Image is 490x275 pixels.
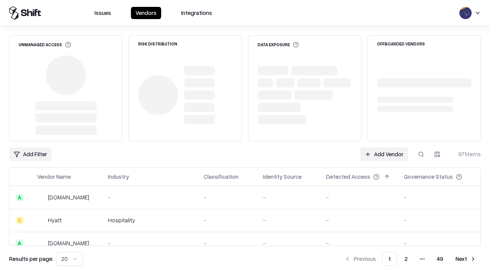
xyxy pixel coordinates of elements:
div: 971 items [450,150,481,158]
button: 49 [431,252,449,266]
div: A [16,239,23,247]
div: Detected Access [326,173,370,181]
img: primesec.co.il [37,239,45,247]
button: 1 [382,252,397,266]
div: C [16,217,23,224]
div: - [263,239,314,247]
nav: pagination [340,252,481,266]
div: Classification [204,173,238,181]
div: - [204,216,251,224]
div: [DOMAIN_NAME] [48,239,89,247]
button: Integrations [176,7,217,19]
div: - [263,216,314,224]
div: - [263,193,314,201]
div: - [108,193,191,201]
div: - [404,193,474,201]
div: Industry [108,173,129,181]
div: Hyatt [48,216,62,224]
div: - [404,239,474,247]
div: - [108,239,191,247]
button: Vendors [131,7,161,19]
div: - [326,193,392,201]
div: Offboarded Vendors [377,42,425,46]
div: Governance Status [404,173,453,181]
div: - [326,216,392,224]
div: - [326,239,392,247]
div: Hospitality [108,216,191,224]
button: Next [451,252,481,266]
div: - [204,193,251,201]
div: Vendor Name [37,173,71,181]
div: Risk Distribution [138,42,177,46]
div: - [404,216,474,224]
img: intrado.com [37,194,45,201]
div: [DOMAIN_NAME] [48,193,89,201]
a: Add Vendor [360,147,408,161]
button: Issues [90,7,116,19]
div: Identity Source [263,173,302,181]
button: 2 [399,252,414,266]
img: Hyatt [37,217,45,224]
p: Results per page: [9,255,53,263]
div: - [204,239,251,247]
button: Add Filter [9,147,52,161]
div: Unmanaged Access [19,42,71,48]
div: A [16,194,23,201]
div: Data Exposure [258,42,299,48]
